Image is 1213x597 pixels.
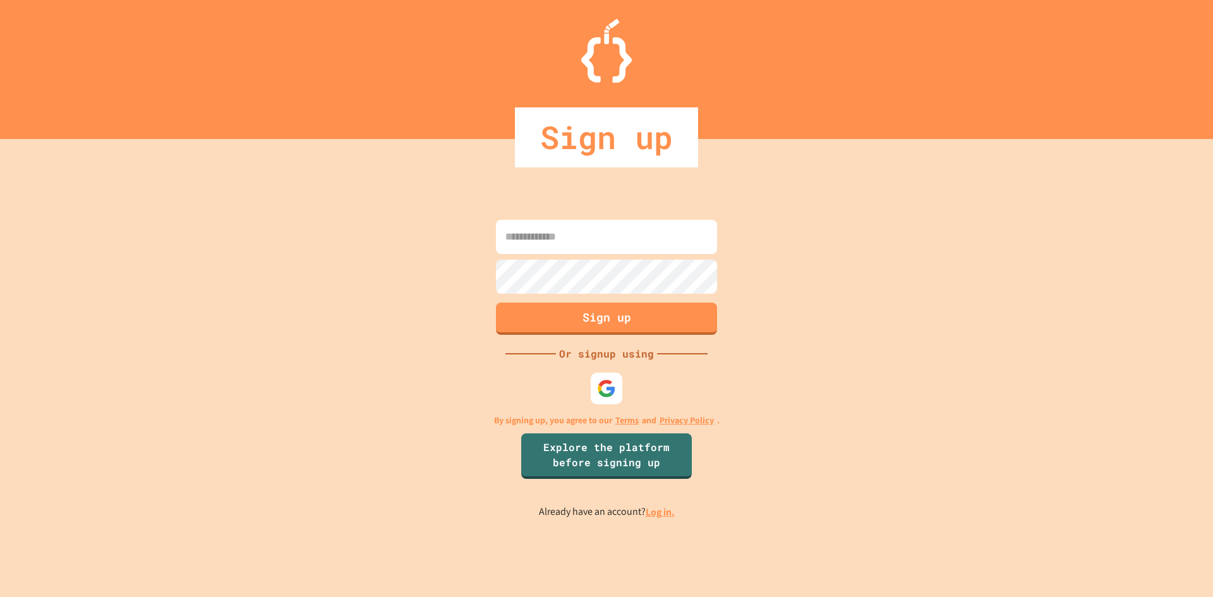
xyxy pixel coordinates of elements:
[646,505,675,519] a: Log in.
[539,504,675,520] p: Already have an account?
[615,414,639,427] a: Terms
[660,414,714,427] a: Privacy Policy
[581,19,632,83] img: Logo.svg
[597,379,616,398] img: google-icon.svg
[556,346,657,361] div: Or signup using
[521,433,692,479] a: Explore the platform before signing up
[515,107,698,167] div: Sign up
[496,303,717,335] button: Sign up
[494,414,720,427] p: By signing up, you agree to our and .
